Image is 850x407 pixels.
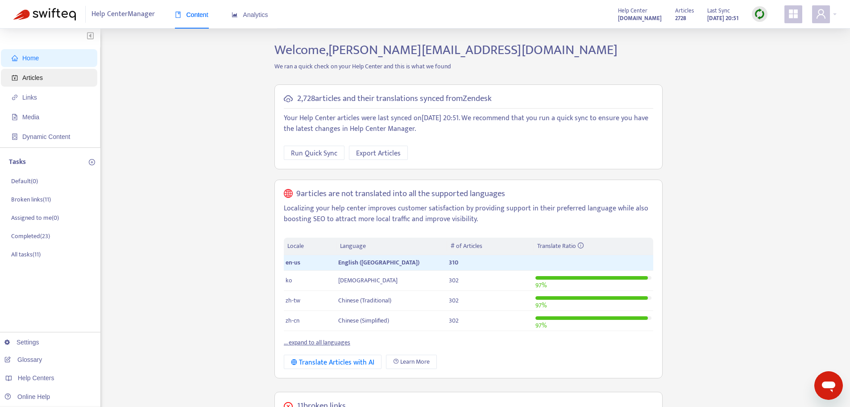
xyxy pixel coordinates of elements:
p: Tasks [9,157,26,168]
a: [DOMAIN_NAME] [618,13,662,23]
span: 97 % [535,300,547,310]
span: area-chart [232,12,238,18]
h5: 2,728 articles and their translations synced from Zendesk [297,94,492,104]
p: Default ( 0 ) [11,176,38,186]
a: Online Help [4,393,50,400]
span: Run Quick Sync [291,148,337,159]
span: 97 % [535,280,547,290]
span: Home [22,55,39,62]
p: Localizing your help center improves customer satisfaction by providing support in their preferre... [284,203,653,225]
span: Content [175,11,208,18]
span: Help Center Manager [91,6,155,23]
span: English ([GEOGRAPHIC_DATA]) [338,257,419,268]
span: account-book [12,75,18,81]
span: 97 % [535,320,547,331]
span: appstore [788,8,799,19]
span: Learn More [400,357,430,367]
span: 302 [449,315,459,326]
iframe: Button to launch messaging window [814,371,843,400]
span: 302 [449,275,459,285]
span: Links [22,94,37,101]
span: [DEMOGRAPHIC_DATA] [338,275,398,285]
span: Media [22,113,39,121]
span: ko [286,275,292,285]
span: Welcome, [PERSON_NAME][EMAIL_ADDRESS][DOMAIN_NAME] [274,39,618,61]
span: en-us [286,257,300,268]
span: 310 [449,257,458,268]
span: file-image [12,114,18,120]
span: Chinese (Simplified) [338,315,389,326]
span: book [175,12,181,18]
span: container [12,134,18,140]
span: Help Center [618,6,647,16]
span: cloud-sync [284,94,293,103]
span: Chinese (Traditional) [338,295,391,306]
p: Completed ( 23 ) [11,231,50,241]
th: # of Articles [447,238,533,255]
a: ... expand to all languages [284,337,350,348]
span: Last Sync [707,6,730,16]
img: Swifteq [13,8,76,21]
strong: 2728 [675,13,686,23]
button: Translate Articles with AI [284,355,381,369]
p: We ran a quick check on your Help Center and this is what we found [268,62,669,71]
strong: [DATE] 20:51 [707,13,738,23]
th: Language [336,238,447,255]
span: Articles [675,6,694,16]
a: Learn More [386,355,437,369]
p: All tasks ( 11 ) [11,250,41,259]
span: Articles [22,74,43,81]
span: Export Articles [356,148,401,159]
div: Translate Ratio [537,241,650,251]
p: Broken links ( 11 ) [11,195,51,204]
span: zh-cn [286,315,299,326]
span: link [12,94,18,101]
span: Help Centers [18,374,54,382]
h5: 9 articles are not translated into all the supported languages [296,189,505,199]
button: Export Articles [349,146,408,160]
button: Run Quick Sync [284,146,344,160]
th: Locale [284,238,336,255]
div: Translate Articles with AI [291,357,374,368]
a: Glossary [4,356,42,363]
span: zh-tw [286,295,300,306]
span: Analytics [232,11,268,18]
img: sync.dc5367851b00ba804db3.png [754,8,765,20]
a: Settings [4,339,39,346]
p: Your Help Center articles were last synced on [DATE] 20:51 . We recommend that you run a quick sy... [284,113,653,134]
span: 302 [449,295,459,306]
span: plus-circle [89,159,95,165]
span: Dynamic Content [22,133,70,140]
span: global [284,189,293,199]
p: Assigned to me ( 0 ) [11,213,59,222]
span: user [816,8,826,19]
span: home [12,55,18,61]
